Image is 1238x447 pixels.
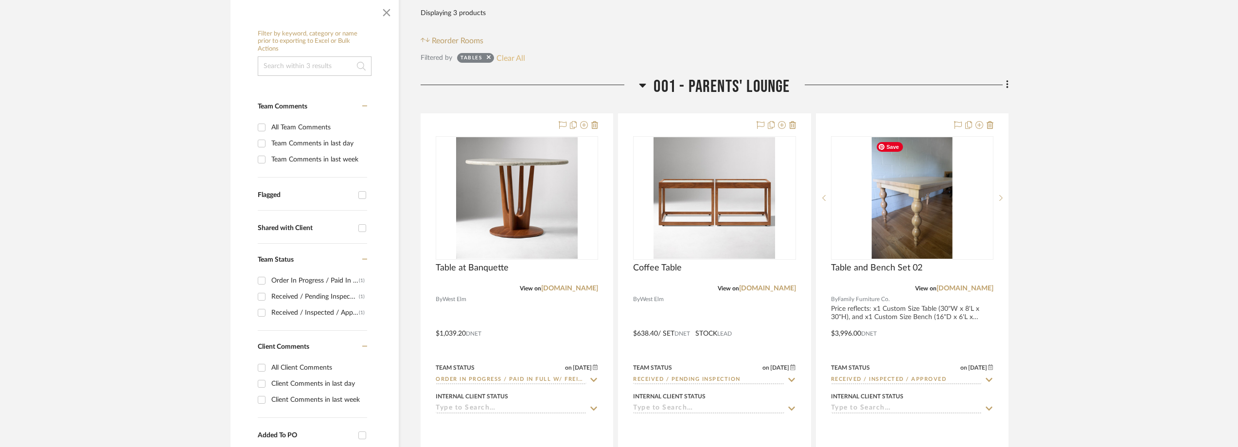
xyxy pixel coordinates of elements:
[258,56,371,76] input: Search within 3 results
[359,273,365,288] div: (1)
[421,3,486,23] div: Displaying 3 products
[258,431,354,440] div: Added To PO
[271,120,365,135] div: All Team Comments
[421,35,483,47] button: Reorder Rooms
[377,1,396,20] button: Close
[271,376,365,392] div: Client Comments in last day
[831,263,922,273] span: Table and Bench Set 02
[258,343,309,350] span: Client Comments
[960,365,967,371] span: on
[359,289,365,304] div: (1)
[762,365,769,371] span: on
[633,295,640,304] span: By
[520,286,541,291] span: View on
[654,137,775,259] img: Coffee Table
[915,286,937,291] span: View on
[359,305,365,321] div: (1)
[718,286,739,291] span: View on
[271,360,365,375] div: All Client Comments
[831,295,838,304] span: By
[436,375,586,385] input: Type to Search…
[258,30,371,53] h6: Filter by keyword, category or name prior to exporting to Excel or Bulk Actions
[831,392,903,401] div: Internal Client Status
[258,103,307,110] span: Team Comments
[460,54,482,64] div: Tables
[831,375,982,385] input: Type to Search…
[436,263,509,273] span: Table at Banquette
[633,263,682,273] span: Coffee Table
[258,191,354,199] div: Flagged
[640,295,664,304] span: West Elm
[496,52,525,64] button: Clear All
[436,392,508,401] div: Internal Client Status
[633,363,672,372] div: Team Status
[634,137,795,259] div: 0
[872,137,953,259] img: Table and Bench Set 02
[436,295,442,304] span: By
[565,365,572,371] span: on
[572,364,593,371] span: [DATE]
[838,295,890,304] span: Family Furniture Co.
[436,363,475,372] div: Team Status
[258,256,294,263] span: Team Status
[271,273,359,288] div: Order In Progress / Paid In Full w/ Freight, No Balance due
[633,392,706,401] div: Internal Client Status
[456,137,578,259] img: Table at Banquette
[442,295,466,304] span: West Elm
[633,375,784,385] input: Type to Search…
[271,152,365,167] div: Team Comments in last week
[877,142,903,152] span: Save
[432,35,483,47] span: Reorder Rooms
[271,392,365,408] div: Client Comments in last week
[436,404,586,413] input: Type to Search…
[937,285,993,292] a: [DOMAIN_NAME]
[421,53,452,63] div: Filtered by
[271,305,359,321] div: Received / Inspected / Approved
[541,285,598,292] a: [DOMAIN_NAME]
[271,289,359,304] div: Received / Pending Inspection
[831,137,993,259] div: 0
[967,364,988,371] span: [DATE]
[739,285,796,292] a: [DOMAIN_NAME]
[271,136,365,151] div: Team Comments in last day
[258,224,354,232] div: Shared with Client
[769,364,790,371] span: [DATE]
[831,404,982,413] input: Type to Search…
[654,76,790,97] span: 001 - PARENTS' LOUNGE
[633,404,784,413] input: Type to Search…
[831,363,870,372] div: Team Status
